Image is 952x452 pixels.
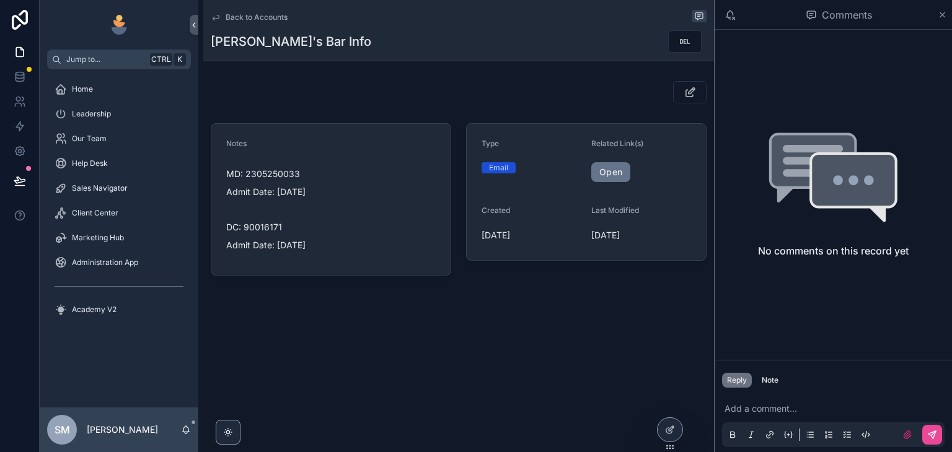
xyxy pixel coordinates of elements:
button: Note [757,373,783,388]
p: [PERSON_NAME] [87,424,158,436]
span: Jump to... [66,54,145,64]
span: Marketing Hub [72,233,124,243]
a: Our Team [47,128,191,150]
a: Back to Accounts [211,12,288,22]
div: scrollable content [40,69,198,337]
div: Email [489,162,508,173]
img: App logo [109,15,129,35]
span: Administration App [72,258,138,267]
button: Jump to...CtrlK [47,50,191,69]
a: Marketing Hub [47,227,191,249]
span: Back to Accounts [226,12,288,22]
span: Client Center [72,208,118,218]
span: Comments [822,7,872,22]
a: Open [591,162,630,182]
div: Note [762,375,778,385]
p: Admit Date: [DATE] [226,185,436,198]
span: Created [482,206,510,215]
span: Ctrl [150,53,172,66]
a: Help Desk [47,152,191,175]
button: Reply [722,373,752,388]
h2: No comments on this record yet [758,243,909,258]
p: [DATE] [482,229,510,241]
span: Leadership [72,109,111,119]
span: Help Desk [72,159,108,168]
a: Home [47,78,191,100]
a: Client Center [47,202,191,224]
h1: [PERSON_NAME]'s Bar Info [211,33,371,50]
span: Home [72,84,93,94]
a: Sales Navigator [47,177,191,199]
span: K [175,54,185,64]
p: DC: 90016171 [226,220,436,233]
p: [DATE] [591,229,620,241]
span: Related Link(s) [591,139,643,148]
span: Type [482,139,499,148]
a: Academy V2 [47,298,191,321]
a: Administration App [47,251,191,274]
p: Admit Date: [DATE] [226,238,436,251]
a: Leadership [47,103,191,125]
span: Sales Navigator [72,183,128,193]
p: MD: 2305250033 [226,167,436,180]
span: Notes [226,139,247,148]
span: SM [55,422,70,437]
span: Last Modified [591,206,639,215]
span: Our Team [72,134,107,144]
span: Academy V2 [72,305,117,315]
